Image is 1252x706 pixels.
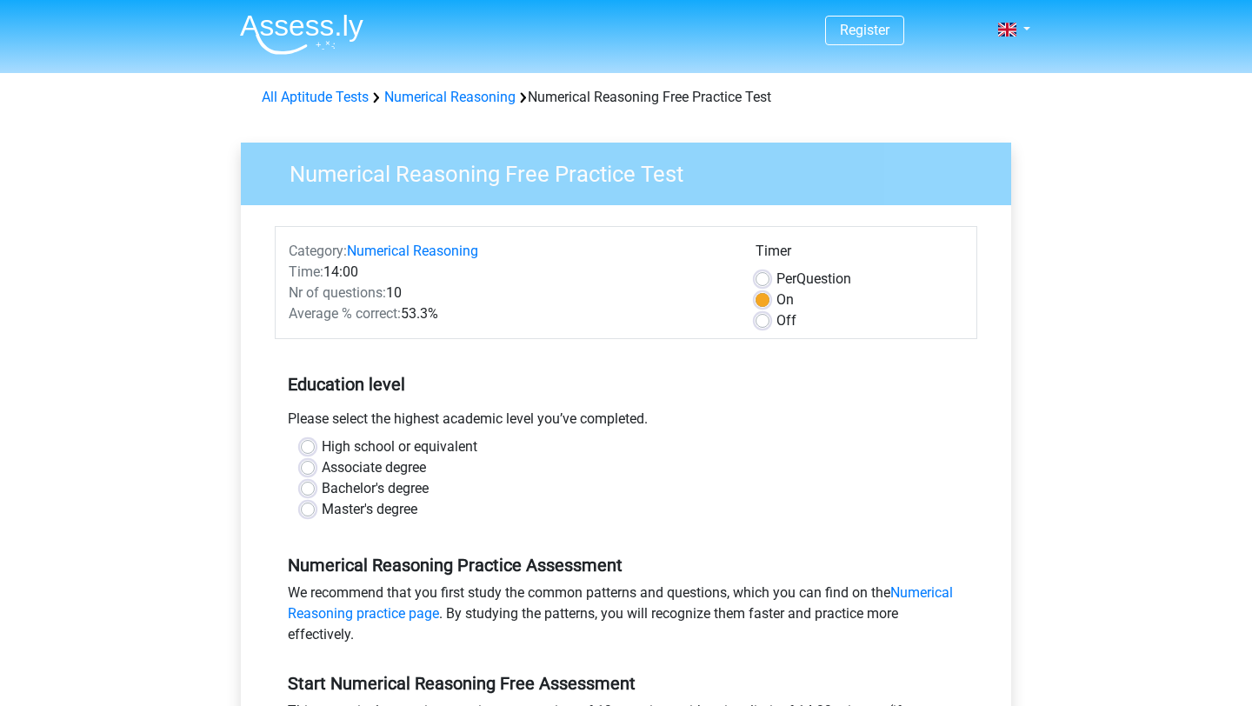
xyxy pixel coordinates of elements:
span: Category: [289,243,347,259]
div: We recommend that you first study the common patterns and questions, which you can find on the . ... [275,583,977,652]
label: Bachelor's degree [322,478,429,499]
label: High school or equivalent [322,436,477,457]
img: Assessly [240,14,363,55]
a: All Aptitude Tests [262,89,369,105]
div: Numerical Reasoning Free Practice Test [255,87,997,108]
h3: Numerical Reasoning Free Practice Test [269,154,998,188]
span: Nr of questions: [289,284,386,301]
div: 14:00 [276,262,743,283]
span: Per [776,270,796,287]
div: Timer [756,241,963,269]
label: On [776,290,794,310]
label: Master's degree [322,499,417,520]
label: Question [776,269,851,290]
label: Associate degree [322,457,426,478]
a: Numerical Reasoning [384,89,516,105]
span: Time: [289,263,323,280]
a: Register [840,22,889,38]
label: Off [776,310,796,331]
div: 10 [276,283,743,303]
div: Please select the highest academic level you’ve completed. [275,409,977,436]
div: 53.3% [276,303,743,324]
h5: Numerical Reasoning Practice Assessment [288,555,964,576]
a: Numerical Reasoning [347,243,478,259]
span: Average % correct: [289,305,401,322]
h5: Education level [288,367,964,402]
h5: Start Numerical Reasoning Free Assessment [288,673,964,694]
